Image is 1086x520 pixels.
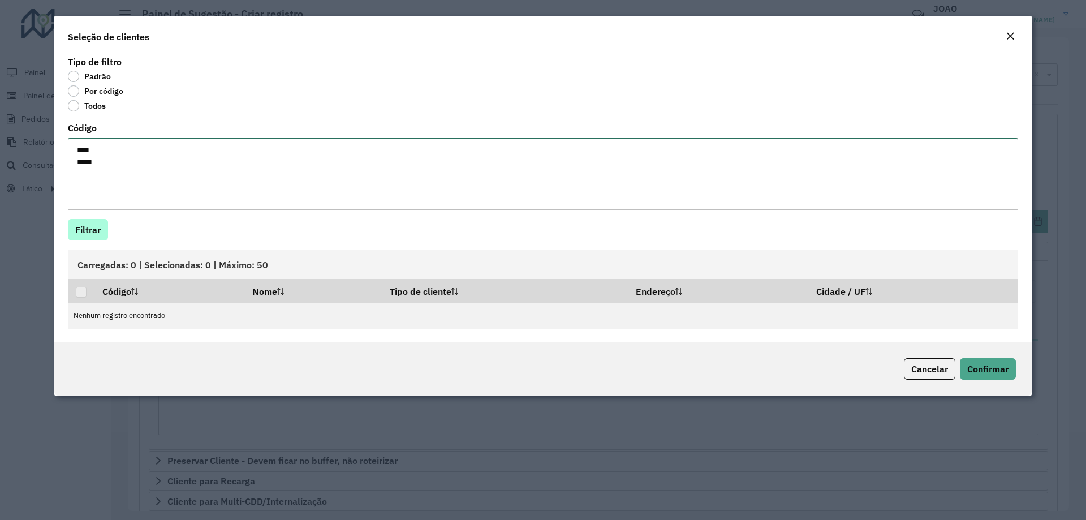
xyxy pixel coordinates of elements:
div: Carregadas: 0 | Selecionadas: 0 | Máximo: 50 [68,250,1018,279]
label: Padrão [68,71,111,82]
th: Nome [244,279,382,303]
button: Cancelar [904,358,955,380]
td: Nenhum registro encontrado [68,303,1018,329]
em: Fechar [1006,32,1015,41]
th: Cidade / UF [809,279,1018,303]
th: Tipo de cliente [382,279,628,303]
span: Confirmar [967,363,1009,375]
label: Tipo de filtro [68,55,122,68]
button: Confirmar [960,358,1016,380]
th: Código [94,279,244,303]
h4: Seleção de clientes [68,30,149,44]
button: Close [1002,29,1018,44]
label: Código [68,121,97,135]
span: Cancelar [911,363,948,375]
button: Filtrar [68,219,108,240]
th: Endereço [628,279,809,303]
label: Por código [68,85,123,97]
label: Todos [68,100,106,111]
